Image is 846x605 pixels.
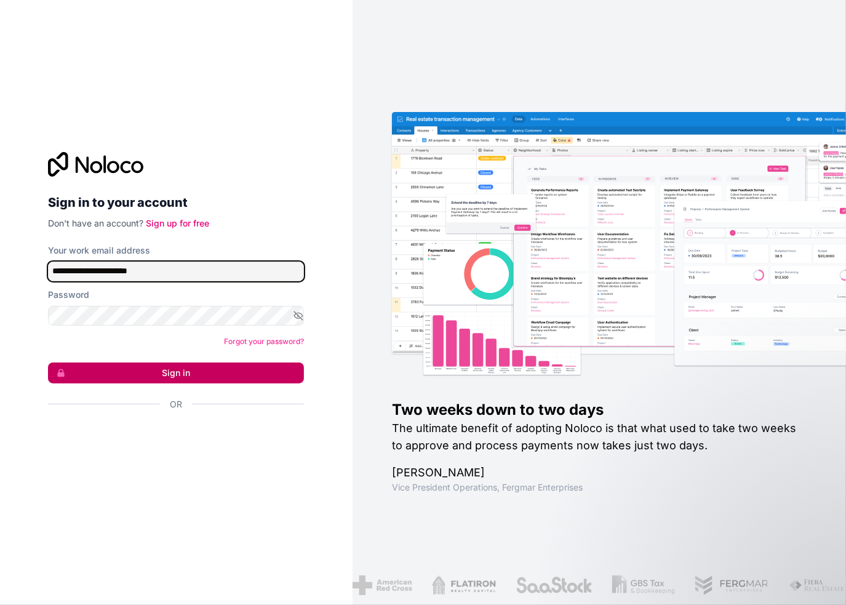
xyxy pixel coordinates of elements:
input: Password [48,306,304,326]
h2: Sign in to your account [48,191,304,214]
label: Password [48,289,89,301]
iframe: Sign in with Google Button [42,424,300,451]
input: Email address [48,262,304,281]
label: Your work email address [48,244,150,257]
button: Sign in [48,363,304,383]
a: Forgot your password? [224,337,304,346]
a: Sign up for free [146,218,209,228]
img: /assets/american-red-cross-BAupjrZR.png [349,575,409,595]
h1: Two weeks down to two days [392,400,807,420]
span: Don't have an account? [48,218,143,228]
img: /assets/flatiron-C8eUkumj.png [429,575,493,595]
img: /assets/saastock-C6Zbiodz.png [512,575,589,595]
h1: Vice President Operations , Fergmar Enterprises [392,481,807,494]
iframe: Intercom notifications message [600,513,846,599]
h1: [PERSON_NAME] [392,464,807,481]
span: Or [170,398,182,411]
h2: The ultimate benefit of adopting Noloco is that what used to take two weeks to approve and proces... [392,420,807,454]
